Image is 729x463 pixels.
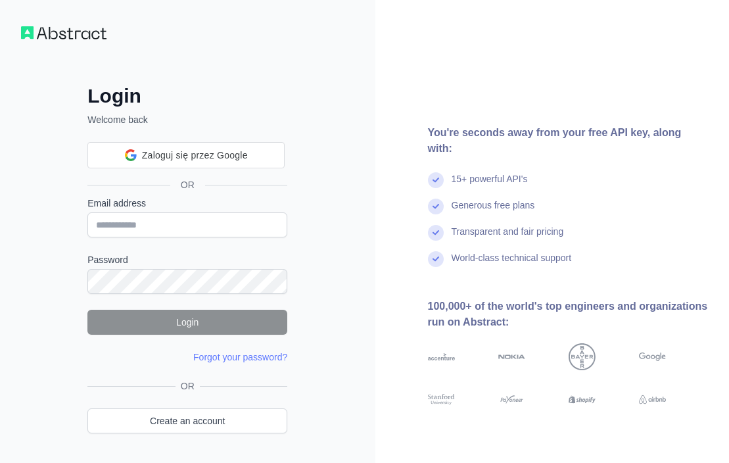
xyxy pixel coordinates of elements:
button: Login [87,310,287,335]
img: check mark [428,199,444,214]
img: check mark [428,251,444,267]
img: google [639,343,666,370]
img: nokia [498,343,525,370]
div: 15+ powerful API's [452,172,528,199]
a: Create an account [87,408,287,433]
a: Forgot your password? [193,352,287,362]
img: accenture [428,343,455,370]
img: check mark [428,172,444,188]
div: World-class technical support [452,251,572,278]
img: payoneer [498,393,525,406]
label: Password [87,253,287,266]
span: OR [176,379,200,393]
div: Zaloguj się przez Google [87,142,285,168]
img: shopify [569,393,596,406]
div: 100,000+ of the world's top engineers and organizations run on Abstract: [428,299,709,330]
label: Email address [87,197,287,210]
img: airbnb [639,393,666,406]
div: Generous free plans [452,199,535,225]
div: Transparent and fair pricing [452,225,564,251]
h2: Login [87,84,287,108]
p: Welcome back [87,113,287,126]
img: stanford university [428,393,455,406]
img: check mark [428,225,444,241]
span: Zaloguj się przez Google [142,149,248,162]
div: You're seconds away from your free API key, along with: [428,125,709,157]
img: bayer [569,343,596,370]
img: Workflow [21,26,106,39]
span: OR [170,178,205,191]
